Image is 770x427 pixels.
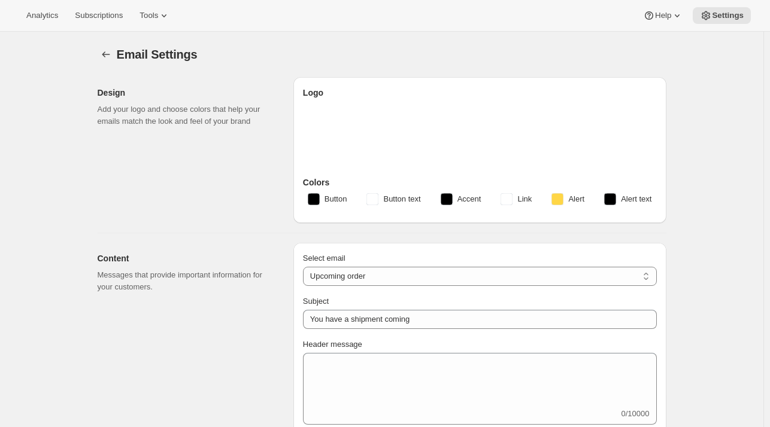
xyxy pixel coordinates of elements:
h2: Design [98,87,274,99]
button: Button text [359,190,428,209]
p: Messages that provide important information for your customers. [98,269,274,293]
span: Email Settings [117,48,198,61]
button: Settings [693,7,751,24]
p: Add your logo and choose colors that help your emails match the look and feel of your brand [98,103,274,127]
span: Select email [303,254,345,263]
span: Alert [568,193,584,205]
button: Settings [98,46,114,63]
span: Analytics [26,11,58,20]
button: Help [636,7,690,24]
span: Alert text [621,193,651,205]
span: Help [655,11,671,20]
h3: Colors [303,176,657,188]
span: Button [325,193,347,205]
button: Alert text [597,190,659,209]
button: Button [301,190,354,209]
button: Accent [433,190,489,209]
span: Settings [712,11,744,20]
h3: Logo [303,87,657,99]
span: Accent [457,193,481,205]
button: Analytics [19,7,65,24]
span: Button text [383,193,420,205]
h2: Content [98,252,274,264]
span: Link [517,193,532,205]
span: Subscriptions [75,11,123,20]
button: Tools [132,7,177,24]
button: Link [493,190,539,209]
span: Subject [303,297,329,306]
button: Subscriptions [68,7,130,24]
span: Header message [303,340,362,349]
span: Tools [140,11,158,20]
button: Alert [544,190,592,209]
